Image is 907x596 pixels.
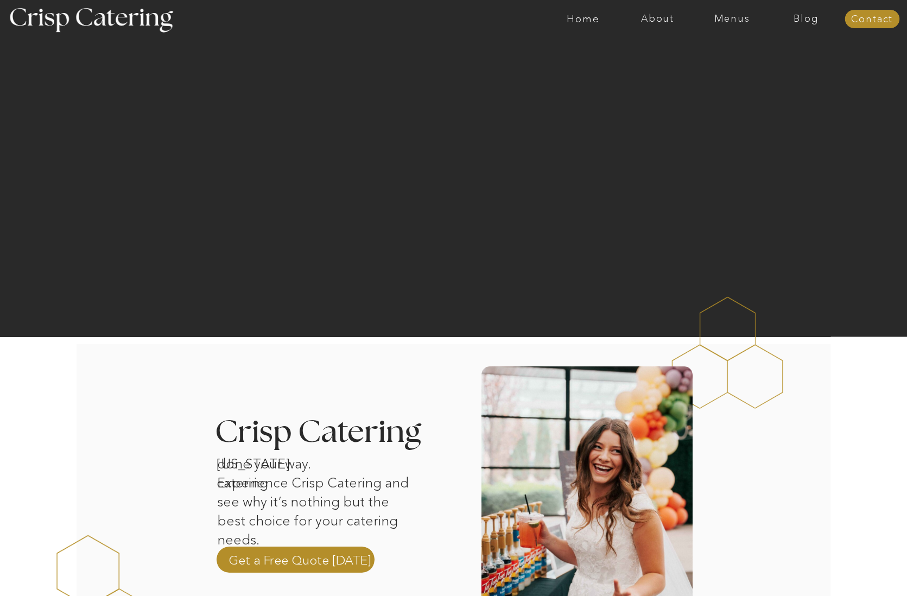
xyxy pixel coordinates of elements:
[229,551,371,568] a: Get a Free Quote [DATE]
[695,14,769,24] a: Menus
[845,14,899,25] a: Contact
[546,14,620,24] a: Home
[769,14,843,24] a: Blog
[215,417,449,449] h3: Crisp Catering
[217,454,415,523] p: done your way. Experience Crisp Catering and see why it’s nothing but the best choice for your ca...
[217,454,329,468] h1: [US_STATE] catering
[620,14,695,24] a: About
